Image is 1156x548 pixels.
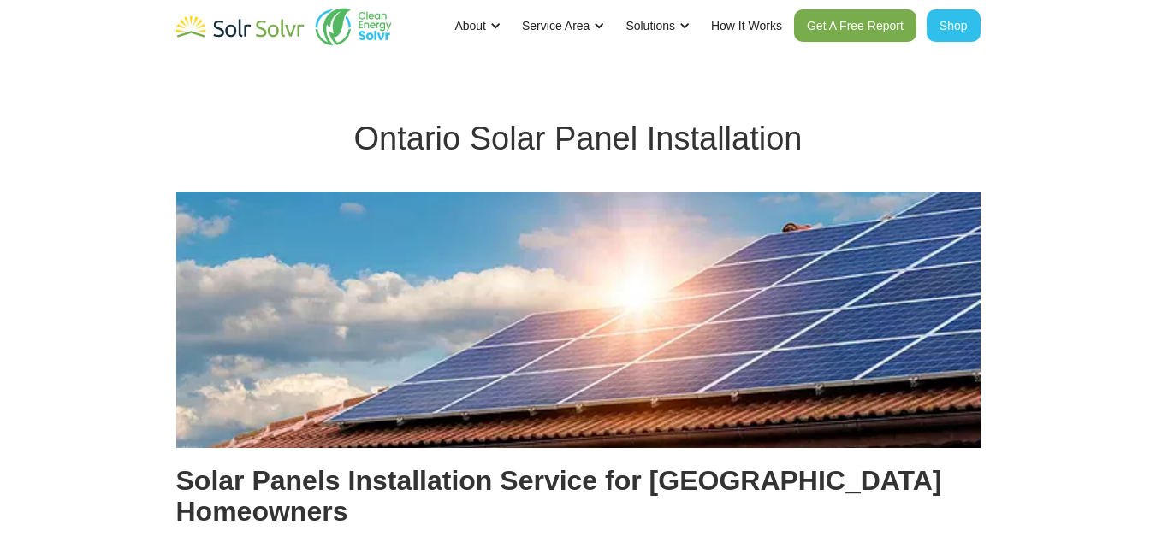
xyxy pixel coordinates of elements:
h2: Solar Panels Installation Service for [GEOGRAPHIC_DATA] Homeowners [176,465,981,527]
a: Shop [927,9,981,42]
div: About [454,17,486,34]
h1: Ontario Solar Panel Installation [176,120,981,157]
img: Aerial view of solar panel installation in Ontario by Solr Solvr on residential rooftop with clea... [176,192,981,448]
a: Get A Free Report [794,9,916,42]
div: Solutions [625,17,675,34]
div: Service Area [522,17,590,34]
